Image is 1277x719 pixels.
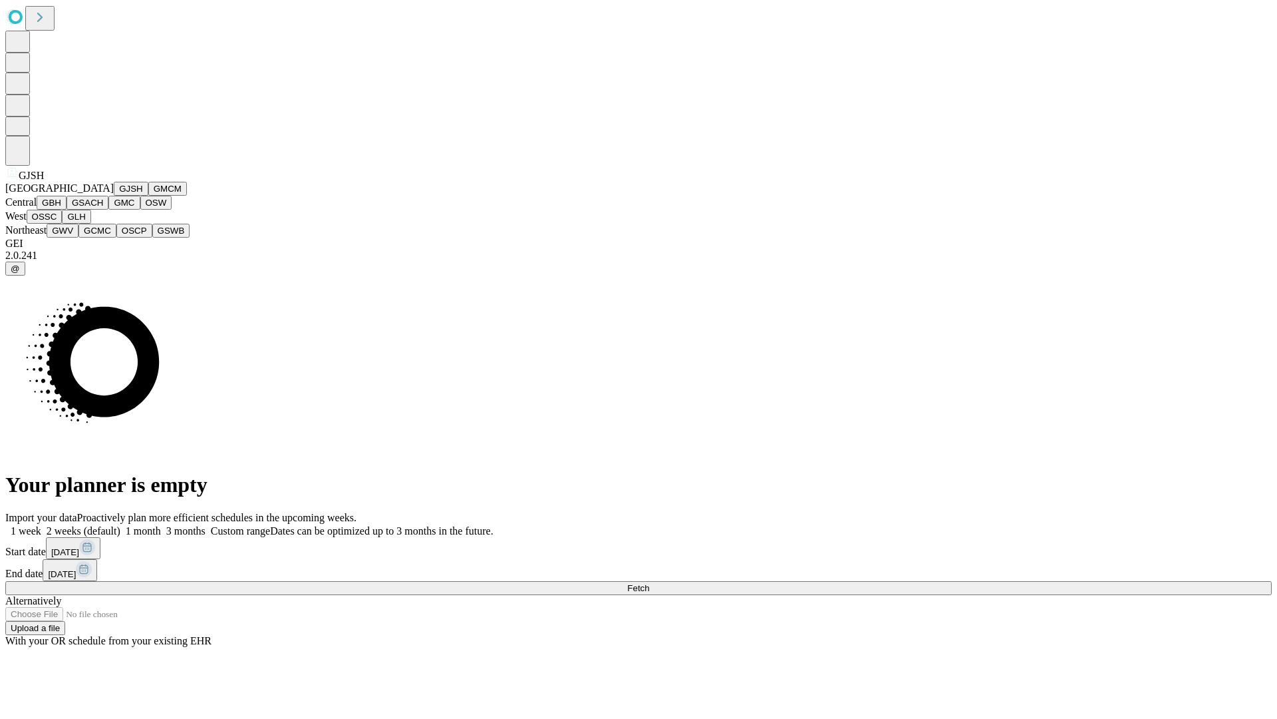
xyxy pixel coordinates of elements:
[48,569,76,579] span: [DATE]
[5,224,47,236] span: Northeast
[627,583,649,593] span: Fetch
[5,537,1272,559] div: Start date
[5,250,1272,262] div: 2.0.241
[47,525,120,537] span: 2 weeks (default)
[78,224,116,238] button: GCMC
[5,595,61,606] span: Alternatively
[11,264,20,274] span: @
[148,182,187,196] button: GMCM
[166,525,206,537] span: 3 months
[5,512,77,523] span: Import your data
[5,473,1272,497] h1: Your planner is empty
[62,210,90,224] button: GLH
[5,581,1272,595] button: Fetch
[67,196,108,210] button: GSACH
[108,196,140,210] button: GMC
[27,210,63,224] button: OSSC
[5,210,27,222] span: West
[116,224,152,238] button: OSCP
[211,525,270,537] span: Custom range
[77,512,356,523] span: Proactively plan more efficient schedules in the upcoming weeks.
[5,196,37,208] span: Central
[270,525,493,537] span: Dates can be optimized up to 3 months in the future.
[5,238,1272,250] div: GEI
[46,537,100,559] button: [DATE]
[140,196,172,210] button: OSW
[5,635,212,646] span: With your OR schedule from your existing EHR
[51,547,79,557] span: [DATE]
[126,525,161,537] span: 1 month
[5,621,65,635] button: Upload a file
[37,196,67,210] button: GBH
[5,262,25,276] button: @
[152,224,190,238] button: GSWB
[5,182,114,194] span: [GEOGRAPHIC_DATA]
[43,559,97,581] button: [DATE]
[114,182,148,196] button: GJSH
[47,224,78,238] button: GWV
[5,559,1272,581] div: End date
[11,525,41,537] span: 1 week
[19,170,44,181] span: GJSH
